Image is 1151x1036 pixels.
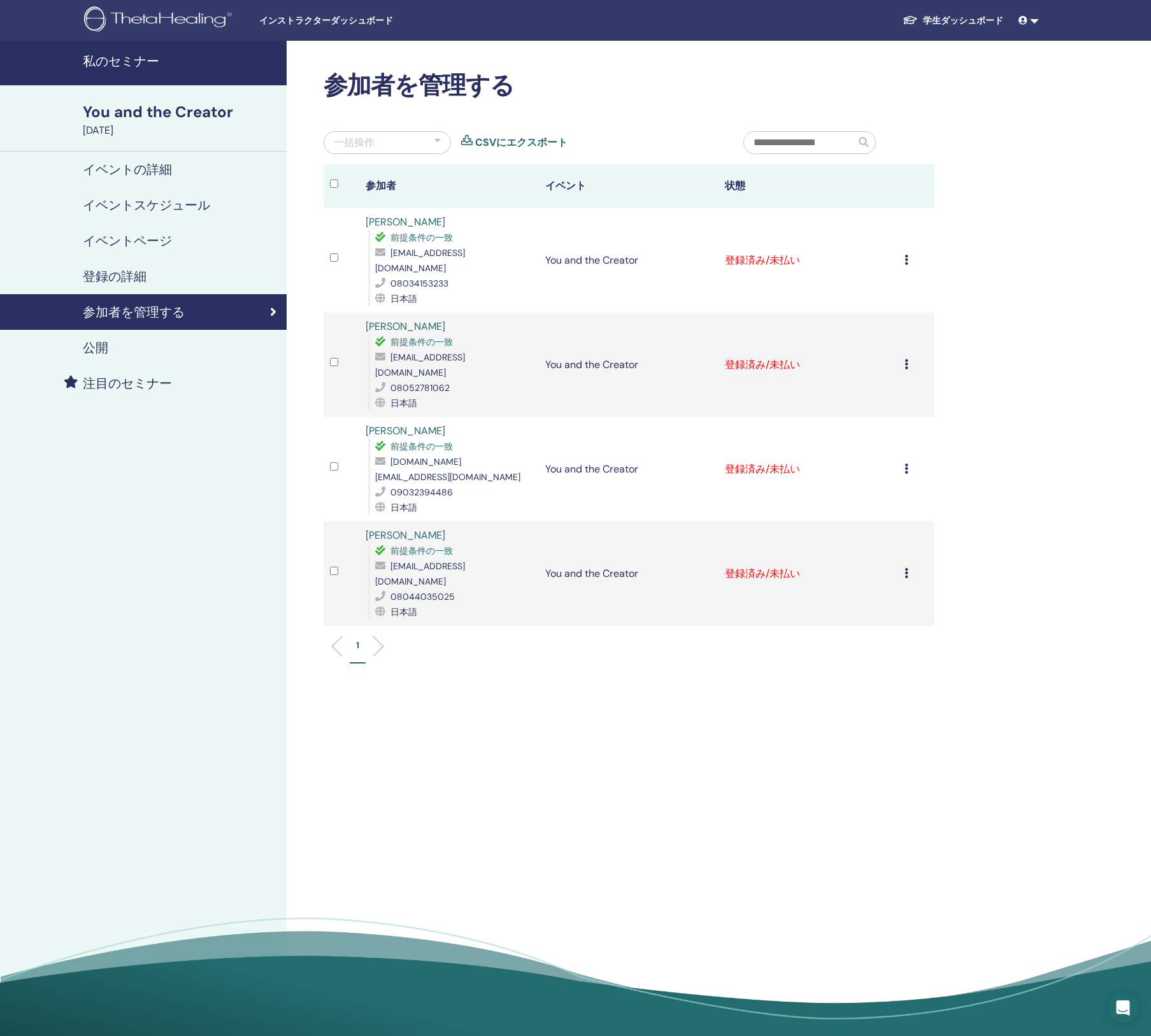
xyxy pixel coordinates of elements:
span: 日本語 [390,502,417,513]
th: イベント [539,164,718,208]
img: graduation-cap-white.svg [903,15,918,25]
h2: 参加者を管理する [324,71,934,101]
span: 前提条件の一致 [390,441,453,452]
a: [PERSON_NAME] [366,320,445,333]
img: logo.png [84,6,236,35]
h4: 参加者を管理する [83,304,185,320]
a: [PERSON_NAME] [366,529,445,542]
h4: 注目のセミナー [83,376,172,391]
span: 前提条件の一致 [390,545,453,557]
td: You and the Creator [539,313,718,417]
a: CSVにエクスポート [475,135,568,150]
th: 状態 [718,164,898,208]
h4: イベントスケジュール [83,197,210,213]
span: [EMAIL_ADDRESS][DOMAIN_NAME] [375,351,465,378]
h4: 私のセミナー [83,53,279,69]
span: 08034153233 [390,278,448,289]
span: 09032394486 [390,486,453,498]
span: [EMAIL_ADDRESS][DOMAIN_NAME] [375,560,465,587]
td: You and the Creator [539,417,718,522]
p: 1 [356,639,359,652]
div: 一括操作 [334,135,375,150]
span: [DOMAIN_NAME][EMAIL_ADDRESS][DOMAIN_NAME] [375,456,520,483]
a: 学生ダッシュボード [892,9,1013,32]
div: Open Intercom Messenger [1108,993,1138,1023]
div: You and the Creator [83,101,279,123]
span: 前提条件の一致 [390,336,453,348]
div: [DATE] [83,123,279,138]
span: 前提条件の一致 [390,232,453,243]
h4: イベントページ [83,233,172,248]
h4: 登録の詳細 [83,269,147,284]
td: You and the Creator [539,208,718,313]
a: You and the Creator[DATE] [75,101,287,138]
a: [PERSON_NAME] [366,424,445,437]
th: 参加者 [359,164,539,208]
span: 日本語 [390,606,417,618]
span: [EMAIL_ADDRESS][DOMAIN_NAME] [375,247,465,274]
span: 日本語 [390,293,417,304]
span: インストラクターダッシュボード [259,14,450,27]
span: 08044035025 [390,591,455,602]
td: You and the Creator [539,522,718,626]
a: [PERSON_NAME] [366,215,445,229]
h4: 公開 [83,340,108,355]
h4: イベントの詳細 [83,162,172,177]
span: 日本語 [390,397,417,409]
span: 08052781062 [390,382,450,394]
